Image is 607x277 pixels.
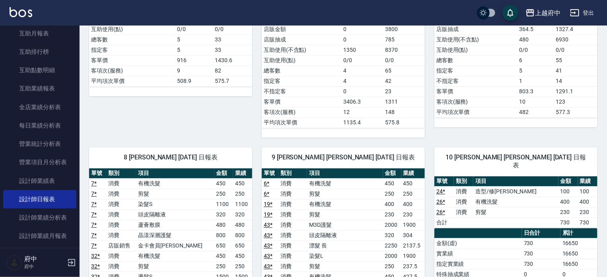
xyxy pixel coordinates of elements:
[89,66,175,76] td: 客項次(服務)
[214,169,233,179] th: 金額
[434,249,522,259] td: 實業績
[401,210,425,220] td: 230
[383,199,401,210] td: 400
[554,97,597,107] td: 123
[3,61,76,79] a: 互助點數明細
[473,187,558,197] td: 造型/修[PERSON_NAME]
[578,187,597,197] td: 100
[136,220,214,230] td: 蘆薈敷膜
[383,241,401,251] td: 2250
[278,261,307,272] td: 消費
[89,45,175,55] td: 指定客
[554,45,597,55] td: 0/0
[106,189,136,199] td: 消費
[307,179,383,189] td: 有機洗髮
[434,97,518,107] td: 客項次(服務)
[341,66,383,76] td: 4
[89,35,175,45] td: 總客數
[6,255,22,271] img: Person
[262,97,341,107] td: 客單價
[554,66,597,76] td: 41
[24,263,65,270] p: 府中
[522,238,560,249] td: 730
[535,8,560,18] div: 上越府中
[233,189,252,199] td: 250
[401,230,425,241] td: 304
[554,55,597,66] td: 55
[578,218,597,228] td: 730
[434,76,518,86] td: 不指定客
[262,169,278,179] th: 單號
[558,207,578,218] td: 230
[89,55,175,66] td: 客單價
[434,107,518,118] td: 平均項次單價
[473,177,558,187] th: 項目
[383,86,425,97] td: 23
[434,45,518,55] td: 互助使用(點)
[307,230,383,241] td: 頭皮隔離液
[434,218,454,228] td: 合計
[214,261,233,272] td: 250
[233,230,252,241] td: 800
[401,179,425,189] td: 450
[89,169,106,179] th: 單號
[213,55,252,66] td: 1430.6
[136,179,214,189] td: 有機洗髮
[278,189,307,199] td: 消費
[262,107,341,118] td: 客項次(服務)
[434,55,518,66] td: 總客數
[136,261,214,272] td: 剪髮
[454,197,473,207] td: 消費
[213,66,252,76] td: 82
[341,107,383,118] td: 12
[24,255,65,263] h5: 府中
[383,66,425,76] td: 65
[106,210,136,220] td: 消費
[262,45,341,55] td: 互助使用(不含點)
[136,199,214,210] td: 染髮S
[560,238,597,249] td: 16650
[502,5,518,21] button: save
[136,241,214,251] td: 金卡會員[PERSON_NAME]
[3,246,76,264] a: 設計師抽成報表
[383,118,425,128] td: 575.8
[99,154,243,162] span: 8 [PERSON_NAME] [DATE] 日報表
[401,189,425,199] td: 250
[560,228,597,239] th: 累計
[175,35,213,45] td: 5
[341,86,383,97] td: 0
[136,210,214,220] td: 頭皮隔離液
[341,97,383,107] td: 3406.3
[518,55,554,66] td: 6
[383,189,401,199] td: 250
[558,218,578,228] td: 730
[554,24,597,35] td: 1327.4
[3,208,76,227] a: 設計師業績分析表
[214,251,233,261] td: 450
[233,179,252,189] td: 450
[106,261,136,272] td: 消費
[106,241,136,251] td: 店販銷售
[434,177,597,228] table: a dense table
[518,97,554,107] td: 10
[341,35,383,45] td: 0
[518,107,554,118] td: 482
[518,66,554,76] td: 5
[10,7,32,17] img: Logo
[213,45,252,55] td: 33
[262,55,341,66] td: 互助使用(點)
[213,35,252,45] td: 33
[278,251,307,261] td: 消費
[89,76,175,86] td: 平均項次單價
[175,45,213,55] td: 5
[3,98,76,116] a: 全店業績分析表
[214,179,233,189] td: 450
[518,35,554,45] td: 480
[522,249,560,259] td: 730
[558,177,578,187] th: 金額
[214,241,233,251] td: 650
[278,199,307,210] td: 消費
[278,220,307,230] td: 消費
[136,169,214,179] th: 項目
[106,169,136,179] th: 類別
